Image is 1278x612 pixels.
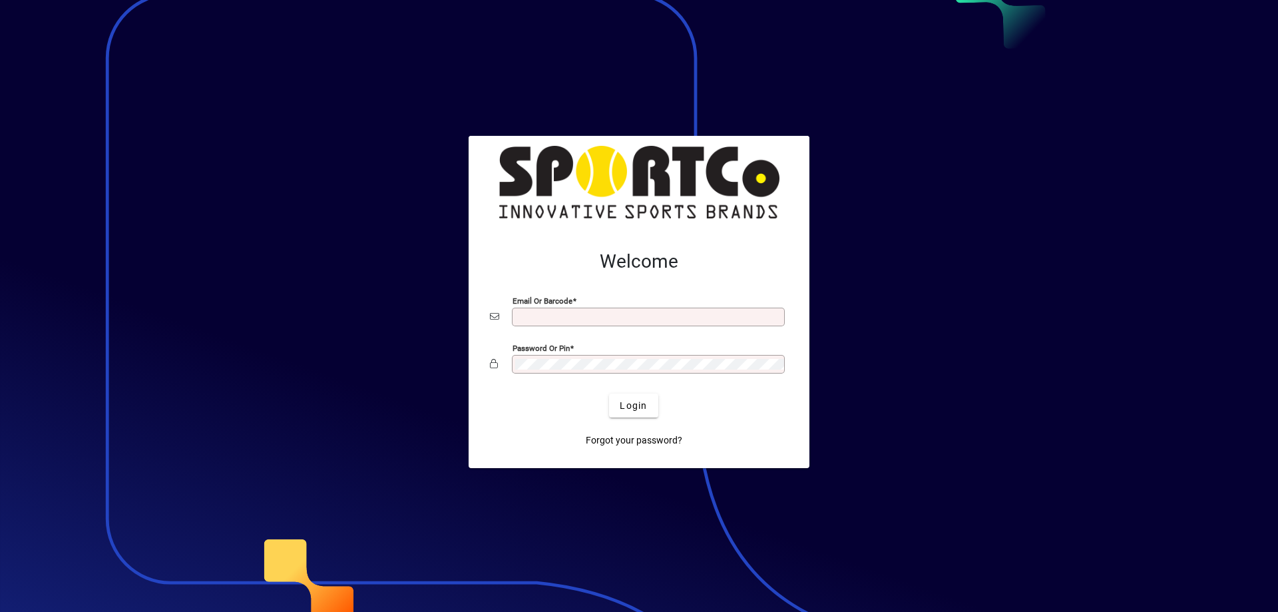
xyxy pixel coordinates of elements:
[513,296,572,306] mat-label: Email or Barcode
[580,428,688,452] a: Forgot your password?
[609,394,658,418] button: Login
[620,399,647,413] span: Login
[586,434,682,448] span: Forgot your password?
[513,344,570,353] mat-label: Password or Pin
[490,250,788,273] h2: Welcome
